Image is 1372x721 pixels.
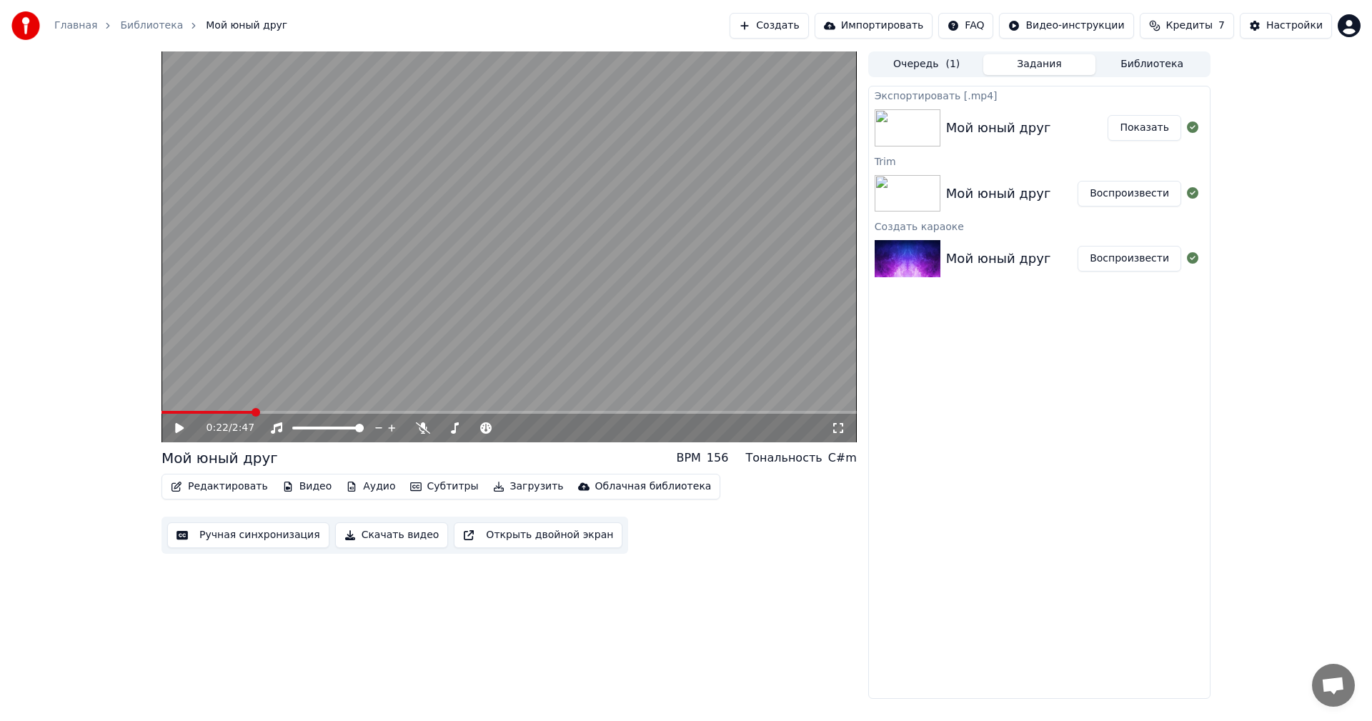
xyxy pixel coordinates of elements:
[1312,664,1355,707] a: Открытый чат
[167,522,329,548] button: Ручная синхронизация
[1108,115,1181,141] button: Показать
[1240,13,1332,39] button: Настройки
[730,13,808,39] button: Создать
[454,522,622,548] button: Открыть двойной экран
[1166,19,1213,33] span: Кредиты
[1078,181,1181,207] button: Воспроизвести
[232,421,254,435] span: 2:47
[404,477,484,497] button: Субтитры
[946,249,1051,269] div: Мой юный друг
[165,477,274,497] button: Редактировать
[487,477,570,497] button: Загрузить
[815,13,933,39] button: Импортировать
[1218,19,1225,33] span: 7
[206,19,287,33] span: Мой юный друг
[595,479,712,494] div: Облачная библиотека
[335,522,449,548] button: Скачать видео
[340,477,401,497] button: Аудио
[207,421,241,435] div: /
[869,217,1210,234] div: Создать караоке
[207,421,229,435] span: 0:22
[1095,54,1208,75] button: Библиотека
[745,449,822,467] div: Тональность
[1078,246,1181,272] button: Воспроизвести
[676,449,700,467] div: BPM
[999,13,1133,39] button: Видео-инструкции
[1140,13,1234,39] button: Кредиты7
[828,449,857,467] div: C#m
[945,57,960,71] span: ( 1 )
[983,54,1096,75] button: Задания
[946,118,1051,138] div: Мой юный друг
[277,477,338,497] button: Видео
[870,54,983,75] button: Очередь
[54,19,287,33] nav: breadcrumb
[161,448,278,468] div: Мой юный друг
[11,11,40,40] img: youka
[54,19,97,33] a: Главная
[120,19,183,33] a: Библиотека
[707,449,729,467] div: 156
[869,86,1210,104] div: Экспортировать [.mp4]
[1266,19,1323,33] div: Настройки
[869,152,1210,169] div: Trim
[946,184,1051,204] div: Мой юный друг
[938,13,993,39] button: FAQ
